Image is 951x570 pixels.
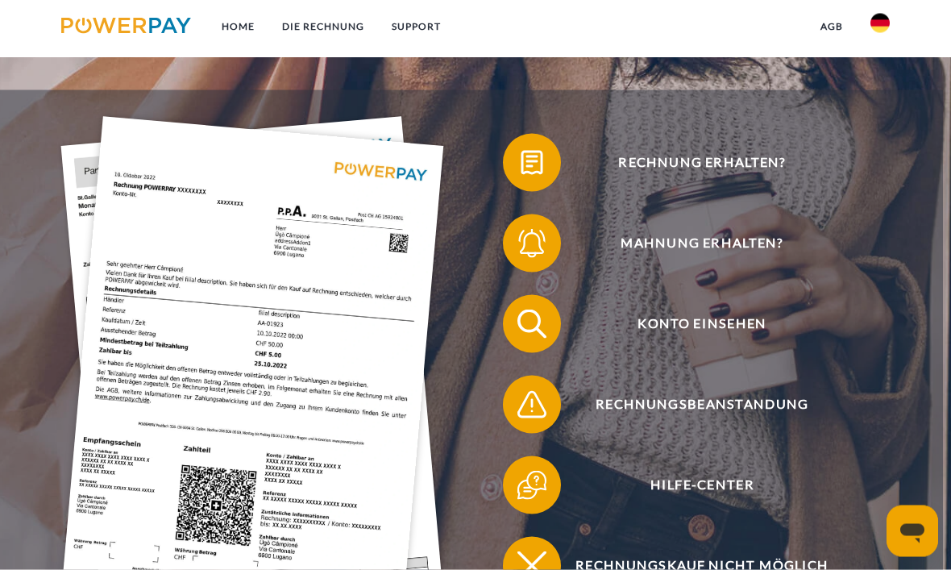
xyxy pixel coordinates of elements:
button: Rechnung erhalten? [503,134,880,192]
a: Rechnung erhalten? [482,131,901,195]
a: Hilfe-Center [482,453,901,518]
span: Hilfe-Center [524,456,879,514]
img: qb_search.svg [513,306,550,343]
span: Rechnungsbeanstandung [524,376,879,434]
img: qb_bill.svg [513,145,550,181]
img: logo-powerpay.svg [61,18,191,34]
a: SUPPORT [378,12,455,41]
button: Mahnung erhalten? [503,214,880,273]
a: DIE RECHNUNG [268,12,378,41]
a: agb [807,12,857,41]
a: Konto einsehen [482,292,901,356]
img: qb_bell.svg [513,226,550,262]
span: Konto einsehen [524,295,879,353]
img: qb_warning.svg [513,387,550,423]
a: Mahnung erhalten? [482,211,901,276]
button: Konto einsehen [503,295,880,353]
span: Rechnung erhalten? [524,134,879,192]
span: Mahnung erhalten? [524,214,879,273]
img: de [870,14,890,33]
img: qb_help.svg [513,468,550,504]
button: Hilfe-Center [503,456,880,514]
a: Home [208,12,268,41]
button: Rechnungsbeanstandung [503,376,880,434]
iframe: Schaltfläche zum Öffnen des Messaging-Fensters [887,506,938,557]
a: Rechnungsbeanstandung [482,372,901,437]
